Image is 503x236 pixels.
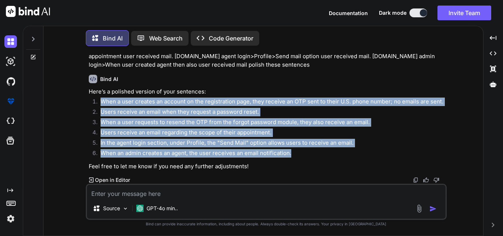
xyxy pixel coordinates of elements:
img: githubDark [4,75,17,88]
img: GPT-4o mini [136,205,144,212]
li: When an admin creates an agent, the user receives an email notification. [95,149,445,159]
p: Bind can provide inaccurate information, including about people. Always double-check its answers.... [86,221,447,227]
img: Pick Models [122,205,129,212]
li: In the agent login section, under Profile, the "Send Mail" option allows users to receive an email. [95,139,445,149]
li: When a user creates an account on the registration page, they receive an OTP sent to their U.S. p... [95,98,445,108]
img: darkChat [4,35,17,48]
p: Here’s a polished version of your sentences: [89,88,445,96]
img: like [423,177,429,183]
p: Source [103,205,120,212]
li: When a user requests to resend the OTP from the forgot password module, they also receive an email. [95,118,445,128]
p: GPT-4o min.. [147,205,178,212]
img: Bind AI [6,6,50,17]
button: Invite Team [437,6,491,20]
p: Web Search [149,34,183,43]
img: darkAi-studio [4,55,17,68]
img: premium [4,95,17,108]
img: settings [4,212,17,225]
p: Feel free to let me know if you need any further adjustments! [89,162,445,171]
span: Documentation [329,10,368,16]
img: copy [413,177,419,183]
img: dislike [433,177,439,183]
img: attachment [415,204,423,213]
img: icon [429,205,437,212]
span: Dark mode [379,9,407,17]
p: Open in Editor [95,176,130,184]
p: 1.When user create an account in register page then user received otp on us phone numbers only no... [89,36,445,69]
img: cloudideIcon [4,115,17,127]
p: Code Generator [209,34,253,43]
p: Bind AI [103,34,123,43]
li: Users receive an email regarding the scope of their appointment. [95,128,445,139]
h6: Bind AI [100,75,118,83]
button: Documentation [329,9,368,17]
li: Users receive an email when they request a password reset. [95,108,445,118]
